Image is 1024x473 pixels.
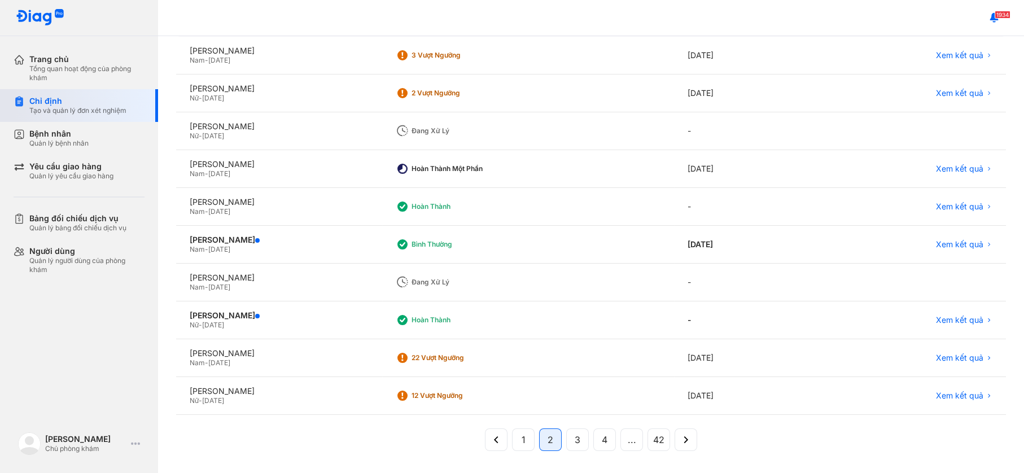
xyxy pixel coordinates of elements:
div: Tạo và quản lý đơn xét nghiệm [29,106,126,115]
span: Nữ [190,94,199,102]
span: 42 [653,433,664,446]
span: Xem kết quả [936,50,983,60]
div: [PERSON_NAME] [190,46,369,56]
span: 1934 [995,11,1010,19]
span: Nam [190,56,205,64]
div: [PERSON_NAME] [190,273,369,283]
span: [DATE] [208,207,230,216]
button: 3 [566,428,589,451]
div: 3 Vượt ngưỡng [412,51,502,60]
span: [DATE] [202,321,224,329]
span: - [205,169,208,178]
div: Bệnh nhân [29,129,89,139]
span: - [199,132,202,140]
span: [DATE] [208,169,230,178]
span: 1 [522,433,526,446]
div: Bảng đối chiếu dịch vụ [29,213,126,224]
span: Xem kết quả [936,239,983,249]
div: [PERSON_NAME] [45,434,126,444]
div: [DATE] [674,339,829,377]
div: Hoàn thành một phần [412,164,502,173]
div: Quản lý yêu cầu giao hàng [29,172,113,181]
div: [DATE] [674,150,829,188]
span: - [199,94,202,102]
div: Tổng quan hoạt động của phòng khám [29,64,145,82]
div: Người dùng [29,246,145,256]
span: ... [628,433,636,446]
span: Nam [190,207,205,216]
span: Nữ [190,321,199,329]
span: [DATE] [202,94,224,102]
span: Xem kết quả [936,88,983,98]
div: [PERSON_NAME] [190,235,369,245]
div: Chủ phòng khám [45,444,126,453]
span: - [199,321,202,329]
span: [DATE] [202,396,224,405]
button: 42 [647,428,670,451]
span: [DATE] [208,283,230,291]
div: [PERSON_NAME] [190,386,369,396]
div: Yêu cầu giao hàng [29,161,113,172]
div: 12 Vượt ngưỡng [412,391,502,400]
span: Nữ [190,396,199,405]
div: Quản lý bảng đối chiếu dịch vụ [29,224,126,233]
span: Nam [190,169,205,178]
span: [DATE] [208,56,230,64]
div: Đang xử lý [412,126,502,135]
span: - [205,283,208,291]
div: [PERSON_NAME] [190,84,369,94]
div: Hoàn thành [412,316,502,325]
span: [DATE] [202,132,224,140]
div: [PERSON_NAME] [190,310,369,321]
span: - [205,358,208,367]
img: logo [18,432,41,455]
div: Hoàn thành [412,202,502,211]
span: - [205,56,208,64]
span: 2 [548,433,553,446]
span: Xem kết quả [936,391,983,401]
button: ... [620,428,643,451]
span: Nữ [190,132,199,140]
div: [PERSON_NAME] [190,348,369,358]
button: 1 [512,428,535,451]
span: [DATE] [208,245,230,253]
img: logo [16,9,64,27]
span: Nam [190,283,205,291]
span: Xem kết quả [936,315,983,325]
div: Quản lý người dùng của phòng khám [29,256,145,274]
div: [PERSON_NAME] [190,197,369,207]
div: [DATE] [674,226,829,264]
div: - [674,188,829,226]
div: - [674,301,829,339]
span: Xem kết quả [936,164,983,174]
div: Chỉ định [29,96,126,106]
div: Bình thường [412,240,502,249]
div: Trang chủ [29,54,145,64]
div: [PERSON_NAME] [190,159,369,169]
span: 3 [575,433,580,446]
div: [PERSON_NAME] [190,121,369,132]
span: Nam [190,358,205,367]
button: 4 [593,428,616,451]
div: 2 Vượt ngưỡng [412,89,502,98]
span: Xem kết quả [936,202,983,212]
button: 2 [539,428,562,451]
div: 22 Vượt ngưỡng [412,353,502,362]
span: - [205,207,208,216]
span: Xem kết quả [936,353,983,363]
div: [DATE] [674,75,829,112]
div: [DATE] [674,377,829,415]
span: 4 [602,433,607,446]
div: [DATE] [674,37,829,75]
span: [DATE] [208,358,230,367]
div: - [674,112,829,150]
span: - [199,396,202,405]
span: Nam [190,245,205,253]
div: Quản lý bệnh nhân [29,139,89,148]
span: - [205,245,208,253]
div: - [674,264,829,301]
div: Đang xử lý [412,278,502,287]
